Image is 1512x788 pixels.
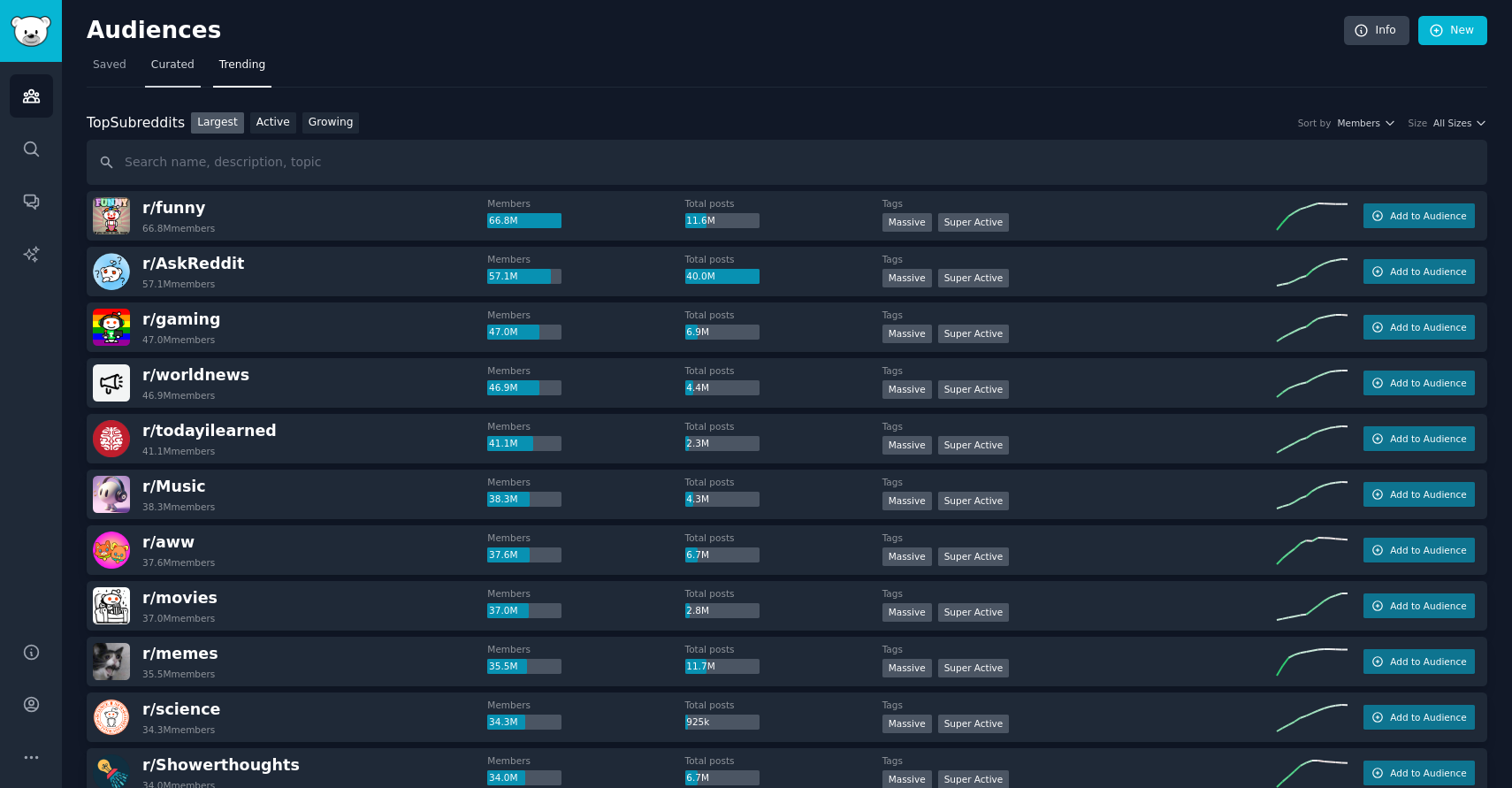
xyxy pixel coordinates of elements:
[142,199,205,217] span: r/ funny
[1363,203,1475,228] button: Add to Audience
[487,213,561,229] div: 66.8M
[487,532,684,544] dt: Members
[1433,117,1487,129] button: All Sizes
[685,492,760,508] div: 4.3M
[142,612,215,624] div: 37.0M members
[1363,761,1475,785] button: Add to Audience
[1390,377,1466,389] span: Add to Audience
[685,197,882,210] dt: Total posts
[685,532,882,544] dt: Total posts
[938,269,1010,287] div: Super Active
[250,112,296,134] a: Active
[685,253,882,265] dt: Total posts
[487,420,684,432] dt: Members
[142,255,244,272] span: r/ AskReddit
[487,587,684,600] dt: Members
[1390,767,1466,779] span: Add to Audience
[1363,482,1475,507] button: Add to Audience
[882,492,932,510] div: Massive
[142,366,249,384] span: r/ worldnews
[685,325,760,340] div: 6.9M
[93,643,130,680] img: memes
[1337,117,1380,129] span: Members
[142,278,215,290] div: 57.1M members
[142,589,218,607] span: r/ movies
[882,380,932,399] div: Massive
[87,112,185,134] div: Top Subreddits
[1363,649,1475,674] button: Add to Audience
[685,587,882,600] dt: Total posts
[685,603,760,619] div: 2.8M
[487,715,561,731] div: 34.3M
[1390,600,1466,612] span: Add to Audience
[882,659,932,677] div: Massive
[213,51,271,88] a: Trending
[1390,711,1466,723] span: Add to Audience
[142,723,215,736] div: 34.3M members
[1390,488,1466,501] span: Add to Audience
[938,436,1010,455] div: Super Active
[685,309,882,321] dt: Total posts
[93,253,130,290] img: AskReddit
[882,197,1277,210] dt: Tags
[1390,655,1466,668] span: Add to Audience
[191,112,244,134] a: Largest
[487,476,684,488] dt: Members
[685,380,760,396] div: 4.4M
[142,668,215,680] div: 35.5M members
[487,603,561,619] div: 37.0M
[882,364,1277,377] dt: Tags
[938,325,1010,343] div: Super Active
[882,476,1277,488] dt: Tags
[882,603,932,622] div: Massive
[145,51,201,88] a: Curated
[882,436,932,455] div: Massive
[142,533,195,551] span: r/ aww
[1390,210,1466,222] span: Add to Audience
[685,659,760,675] div: 11.7M
[938,213,1010,232] div: Super Active
[1390,321,1466,333] span: Add to Audience
[87,140,1487,185] input: Search name, description, topic
[1390,544,1466,556] span: Add to Audience
[685,269,760,285] div: 40.0M
[882,253,1277,265] dt: Tags
[938,659,1010,677] div: Super Active
[882,420,1277,432] dt: Tags
[1363,593,1475,618] button: Add to Audience
[487,436,561,452] div: 41.1M
[487,269,561,285] div: 57.1M
[151,57,195,73] span: Curated
[1363,259,1475,284] button: Add to Audience
[487,197,684,210] dt: Members
[685,699,882,711] dt: Total posts
[93,197,130,234] img: funny
[87,17,1344,45] h2: Audiences
[219,57,265,73] span: Trending
[685,770,760,786] div: 6.7M
[882,587,1277,600] dt: Tags
[1363,426,1475,451] button: Add to Audience
[1418,16,1487,46] a: New
[938,492,1010,510] div: Super Active
[487,699,684,711] dt: Members
[1344,16,1409,46] a: Info
[685,364,882,377] dt: Total posts
[87,51,133,88] a: Saved
[938,715,1010,733] div: Super Active
[93,587,130,624] img: movies
[938,380,1010,399] div: Super Active
[487,770,561,786] div: 34.0M
[882,547,932,566] div: Massive
[882,269,932,287] div: Massive
[142,333,215,346] div: 47.0M members
[938,547,1010,566] div: Super Active
[1390,265,1466,278] span: Add to Audience
[93,420,130,457] img: todayilearned
[1363,538,1475,562] button: Add to Audience
[487,253,684,265] dt: Members
[142,700,220,718] span: r/ science
[93,57,126,73] span: Saved
[1363,371,1475,395] button: Add to Audience
[142,478,206,495] span: r/ Music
